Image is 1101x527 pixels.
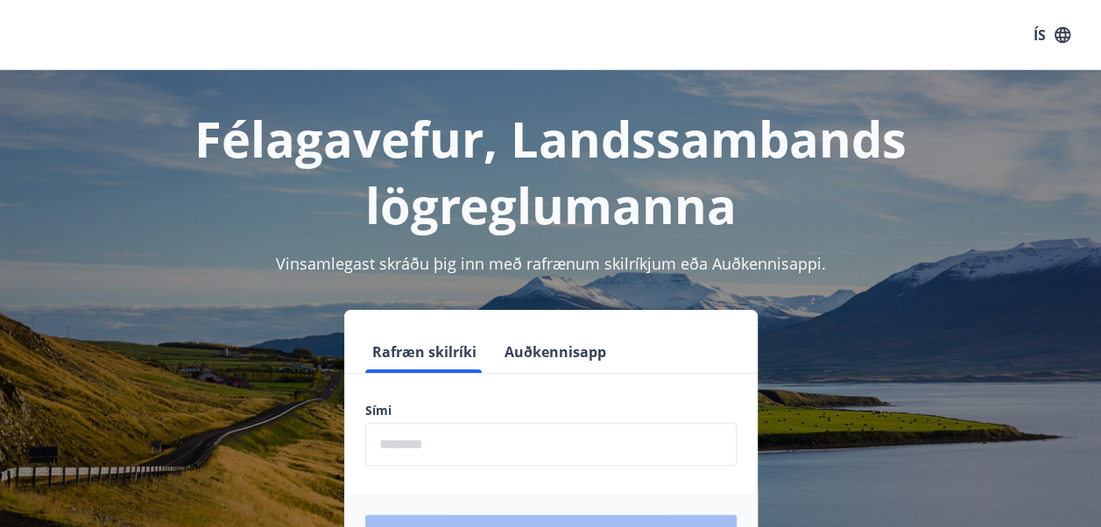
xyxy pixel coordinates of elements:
[365,331,483,373] button: Rafræn skilríki
[276,253,826,274] span: Vinsamlegast skráðu þig inn með rafrænum skilríkjum eða Auðkennisappi.
[21,105,1080,238] h1: Félagavefur, Landssambands lögreglumanna
[498,331,613,373] button: Auðkennisapp
[365,402,737,419] label: Sími
[1024,19,1080,51] button: ÍS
